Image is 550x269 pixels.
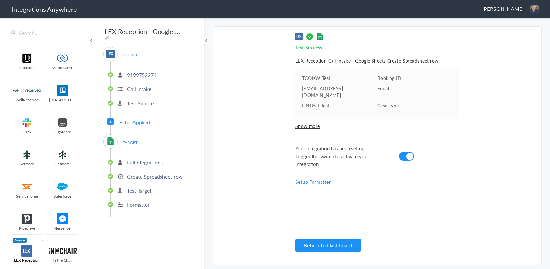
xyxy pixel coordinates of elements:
p: Email [377,85,453,92]
a: Setup Formatter [295,179,331,185]
img: GoogleSheetLogo.png [106,137,115,145]
img: serviceforge-icon.png [13,181,41,192]
span: intercom [11,65,43,70]
p: Call Intake [127,85,151,93]
span: WellReceived [11,97,43,103]
p: Booking ID [377,75,453,81]
img: 20220323-131827.jpg [530,5,539,13]
img: inch-logo.svg [49,245,77,257]
p: FullIntegrations [127,159,163,166]
span: [PERSON_NAME] [47,97,79,103]
p: Test Source [127,99,154,107]
img: lex-app-logo.svg [106,50,115,58]
input: Search... [7,27,84,39]
p: Test Target [127,187,152,194]
span: Slack [11,129,43,135]
span: TARGET [118,138,143,147]
span: SOURCE [118,50,143,59]
p: Case Type [377,102,453,109]
img: lex-app-logo.svg [13,245,41,257]
span: Pipedrive [11,225,43,231]
span: Salesforce [47,193,79,199]
span: LEX Reception [11,258,43,263]
img: setmoreNew.jpg [13,149,41,160]
h5: LEX Reception Call Intake - Google Sheets Create Spreadsheet row [295,57,459,64]
img: salesforce-logo.svg [49,181,77,192]
img: trello.png [49,85,77,96]
button: Return to Dashboard [295,239,361,252]
span: In the Chair [47,258,79,263]
img: zoho-logo.svg [49,53,77,64]
p: Test Success [295,44,459,51]
img: source [295,33,303,40]
h1: Integrations Anywhere [11,5,77,14]
span: Your Integration has been set up. Trigger the switch to activate your Integration [295,144,381,168]
span: Setmore [47,161,79,167]
pre: HNDYat Test [302,102,377,109]
pre: TCQtzW Test [302,75,377,81]
span: ServiceForge [11,193,43,199]
span: [PERSON_NAME] [482,5,524,12]
img: target [316,33,324,40]
pre: [EMAIL_ADDRESS][DOMAIN_NAME] [302,85,377,98]
span: SignMore [47,129,79,135]
span: Zoho CRM [47,65,79,70]
span: Setmore [11,161,43,167]
img: slack-logo.svg [13,117,41,128]
img: pipedrive.png [13,213,41,224]
span: Filter Applied [119,118,150,126]
img: signmore-logo.png [49,117,77,128]
p: Formatter [127,201,150,208]
img: FBM.png [49,213,77,224]
img: setmoreNew.jpg [49,149,77,160]
img: intercom-logo.svg [13,53,41,64]
img: wr-logo.svg [13,85,41,96]
p: Create Spreadsheet row [127,173,183,180]
p: 9199752274 [127,71,157,79]
span: Messenger [47,225,79,231]
span: Show more [295,123,459,129]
